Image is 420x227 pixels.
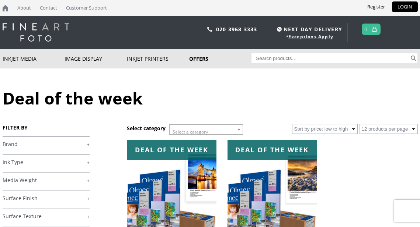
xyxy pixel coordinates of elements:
span: NEXT DAY DELIVERY [275,25,342,33]
h4: Surface Finish [3,191,90,205]
span: Select a category [173,129,208,135]
div: Deal of the week [127,140,216,160]
h1: Deal of the week [3,87,418,109]
a: Inkjet Media [3,49,65,68]
img: logo-white.svg [3,23,69,42]
h4: Brand [3,136,90,151]
a: + [3,195,90,202]
a: 0 [364,24,368,35]
a: + [3,213,90,220]
a: Register [362,1,391,12]
a: + [3,141,90,148]
img: basket.svg [372,27,377,32]
a: Inkjet Printers [127,49,189,68]
img: time.svg [277,27,282,32]
div: Deal of the week [228,140,317,160]
a: + [3,177,90,184]
a: Image Display [65,49,127,68]
a: LOGIN [392,1,418,12]
h3: Select category [127,125,166,132]
img: phone.svg [207,27,212,32]
h4: Ink Type [3,155,90,169]
h4: Media Weight [3,173,90,187]
a: Offers [189,49,251,68]
a: Exceptions Apply [288,33,333,40]
a: + [3,159,90,166]
h4: Surface Texture [3,209,90,223]
input: Search products… [251,53,409,63]
select: Shop order [292,124,358,134]
a: 020 3968 3333 [216,26,257,33]
button: Search [409,53,418,63]
h3: FILTER BY [3,124,90,131]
